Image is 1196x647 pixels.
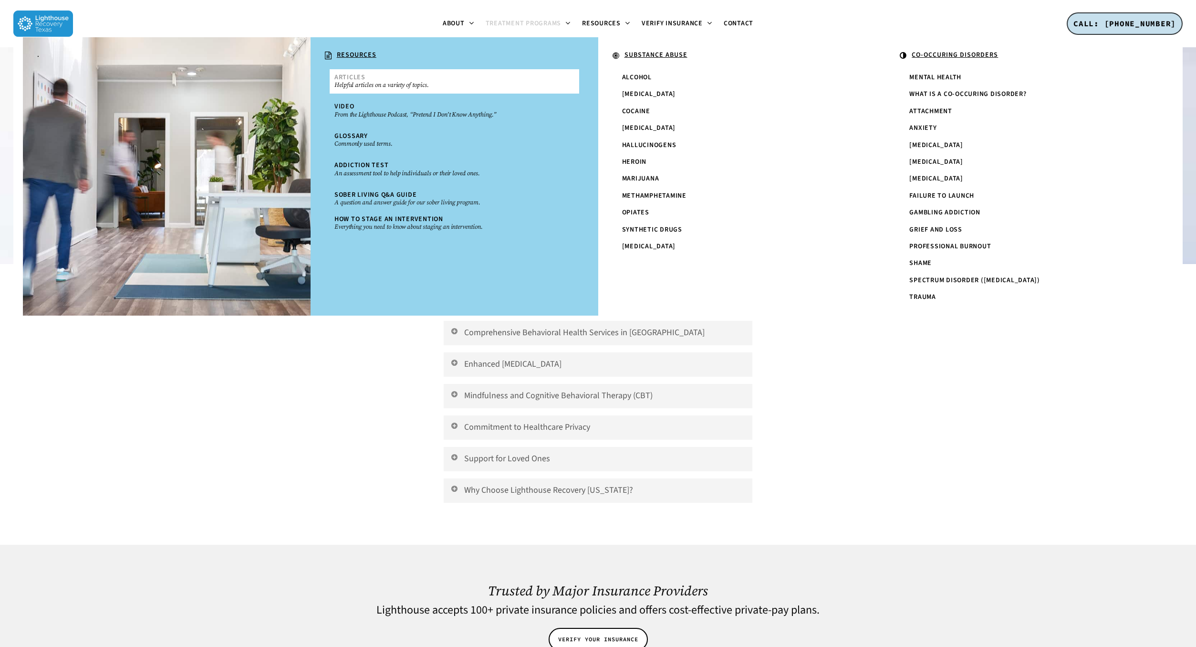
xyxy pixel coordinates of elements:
[334,140,574,148] small: Commonly used terms.
[283,583,913,598] h2: Trusted by Major Insurance Providers
[905,120,1154,137] a: Anxiety
[444,415,752,440] a: Commitment to Healthcare Privacy
[622,174,659,183] span: Marijuana
[622,242,676,251] span: [MEDICAL_DATA]
[622,106,650,116] span: Cocaine
[909,225,962,234] span: Grief and Loss
[622,89,676,99] span: [MEDICAL_DATA]
[909,242,991,251] span: Professional Burnout
[617,222,867,238] a: Synthetic Drugs
[909,123,936,133] span: Anxiety
[444,447,752,471] a: Support for Loved Ones
[330,98,579,123] a: VideoFrom the Lighthouse Podcast, “Pretend I Don’t Know Anything.”
[444,478,752,503] a: Why Choose Lighthouse Recovery [US_STATE]?
[334,73,365,82] span: Articles
[486,19,562,28] span: Treatment Programs
[622,123,676,133] span: [MEDICAL_DATA]
[443,19,465,28] span: About
[334,160,389,170] span: Addiction Test
[909,258,932,268] span: Shame
[608,47,876,65] a: SUBSTANCE ABUSE
[480,20,577,28] a: Treatment Programs
[334,199,574,206] small: A question and answer guide for our sober living program.
[905,86,1154,103] a: What is a Co-Occuring Disorder?
[1067,12,1183,35] a: CALL: [PHONE_NUMBER]
[283,604,913,616] h4: Lighthouse accepts 100+ private insurance policies and offers cost-effective private-pay plans.
[330,157,579,181] a: Addiction TestAn assessment tool to help individuals or their loved ones.
[330,211,579,235] a: How To Stage An InterventionEverything you need to know about staging an intervention.
[617,69,867,86] a: Alcohol
[912,50,998,60] u: CO-OCCURING DISORDERS
[905,103,1154,120] a: Attachment
[334,170,574,177] small: An assessment tool to help individuals or their loved ones.
[905,69,1154,86] a: Mental Health
[905,222,1154,238] a: Grief and Loss
[444,384,752,408] a: Mindfulness and Cognitive Behavioral Therapy (CBT)
[718,20,759,27] a: Contact
[334,111,574,118] small: From the Lighthouse Podcast, “Pretend I Don’t Know Anything.”
[330,128,579,152] a: GlossaryCommonly used terms.
[909,208,980,217] span: Gambling Addiction
[334,102,354,111] span: Video
[905,170,1154,187] a: [MEDICAL_DATA]
[444,352,752,377] a: Enhanced [MEDICAL_DATA]
[624,50,687,60] u: SUBSTANCE ABUSE
[905,238,1154,255] a: Professional Burnout
[617,137,867,154] a: Hallucinogens
[905,154,1154,170] a: [MEDICAL_DATA]
[905,289,1154,306] a: Trauma
[1073,19,1176,28] span: CALL: [PHONE_NUMBER]
[909,157,963,167] span: [MEDICAL_DATA]
[622,157,647,167] span: Heroin
[617,204,867,221] a: Opiates
[617,188,867,204] a: Methamphetamine
[37,50,40,60] span: .
[334,81,574,89] small: Helpful articles on a variety of topics.
[909,174,963,183] span: [MEDICAL_DATA]
[909,191,974,201] span: Failure to Launch
[320,47,589,65] a: RESOURCES
[334,190,417,200] span: Sober Living Q&A Guide
[909,73,961,82] span: Mental Health
[622,73,652,82] span: Alcohol
[622,140,676,150] span: Hallucinogens
[909,140,963,150] span: [MEDICAL_DATA]
[558,635,638,644] span: VERIFY YOUR INSURANCE
[617,120,867,137] a: [MEDICAL_DATA]
[576,20,636,28] a: Resources
[905,255,1154,272] a: Shame
[444,321,752,345] a: Comprehensive Behavioral Health Services in [GEOGRAPHIC_DATA]
[909,106,952,116] span: Attachment
[13,11,73,37] img: Lighthouse Recovery Texas
[334,131,368,141] span: Glossary
[334,223,574,231] small: Everything you need to know about staging an intervention.
[32,47,301,64] a: .
[636,20,718,28] a: Verify Insurance
[334,214,443,224] span: How To Stage An Intervention
[909,292,936,302] span: Trauma
[617,170,867,187] a: Marijuana
[337,50,376,60] u: RESOURCES
[905,272,1154,289] a: Spectrum Disorder ([MEDICAL_DATA])
[642,19,703,28] span: Verify Insurance
[582,19,621,28] span: Resources
[617,103,867,120] a: Cocaine
[330,187,579,211] a: Sober Living Q&A GuideA question and answer guide for our sober living program.
[622,191,686,201] span: Methamphetamine
[909,276,1040,285] span: Spectrum Disorder ([MEDICAL_DATA])
[909,89,1026,99] span: What is a Co-Occuring Disorder?
[905,188,1154,204] a: Failure to Launch
[905,137,1154,154] a: [MEDICAL_DATA]
[617,86,867,103] a: [MEDICAL_DATA]
[330,69,579,94] a: ArticlesHelpful articles on a variety of topics.
[724,19,753,28] span: Contact
[617,238,867,255] a: [MEDICAL_DATA]
[622,225,682,234] span: Synthetic Drugs
[622,208,649,217] span: Opiates
[895,47,1164,65] a: CO-OCCURING DISORDERS
[905,204,1154,221] a: Gambling Addiction
[617,154,867,170] a: Heroin
[437,20,480,28] a: About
